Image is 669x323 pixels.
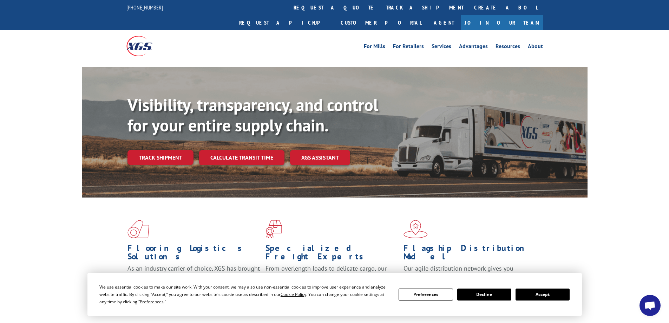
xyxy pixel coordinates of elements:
[461,15,543,30] a: Join Our Team
[265,264,398,296] p: From overlength loads to delicate cargo, our experienced staff knows the best way to move your fr...
[335,15,427,30] a: Customer Portal
[459,44,488,51] a: Advantages
[290,150,350,165] a: XGS ASSISTANT
[516,289,570,301] button: Accept
[127,150,194,165] a: Track shipment
[496,44,520,51] a: Resources
[432,44,451,51] a: Services
[364,44,385,51] a: For Mills
[127,94,378,136] b: Visibility, transparency, and control for your entire supply chain.
[199,150,284,165] a: Calculate transit time
[127,264,260,289] span: As an industry carrier of choice, XGS has brought innovation and dedication to flooring logistics...
[399,289,453,301] button: Preferences
[99,283,390,305] div: We use essential cookies to make our site work. With your consent, we may also use non-essential ...
[126,4,163,11] a: [PHONE_NUMBER]
[404,264,533,281] span: Our agile distribution network gives you nationwide inventory management on demand.
[457,289,511,301] button: Decline
[127,244,260,264] h1: Flooring Logistics Solutions
[281,291,306,297] span: Cookie Policy
[127,220,149,238] img: xgs-icon-total-supply-chain-intelligence-red
[87,273,582,316] div: Cookie Consent Prompt
[404,244,536,264] h1: Flagship Distribution Model
[393,44,424,51] a: For Retailers
[140,299,164,305] span: Preferences
[404,220,428,238] img: xgs-icon-flagship-distribution-model-red
[234,15,335,30] a: Request a pickup
[265,220,282,238] img: xgs-icon-focused-on-flooring-red
[427,15,461,30] a: Agent
[265,244,398,264] h1: Specialized Freight Experts
[640,295,661,316] div: Open chat
[528,44,543,51] a: About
